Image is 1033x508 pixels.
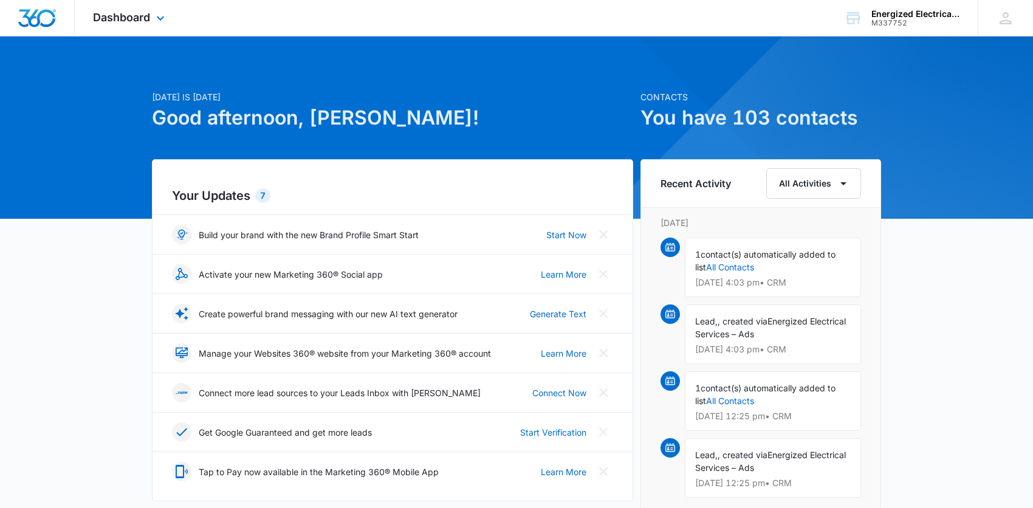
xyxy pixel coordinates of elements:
span: Lead, [695,450,718,460]
p: [DATE] 4:03 pm • CRM [695,345,851,354]
span: Dashboard [93,11,150,24]
div: account name [871,9,960,19]
p: Connect more lead sources to your Leads Inbox with [PERSON_NAME] [199,386,481,399]
p: [DATE] 12:25 pm • CRM [695,479,851,487]
a: Generate Text [530,307,586,320]
span: Energized Electrical Services – Ads [695,316,846,339]
h6: Recent Activity [661,176,731,191]
button: Close [594,383,613,402]
h2: Your Updates [172,187,613,205]
button: Close [594,343,613,363]
p: Get Google Guaranteed and get more leads [199,426,372,439]
a: Start Now [546,228,586,241]
span: 1 [695,249,701,259]
a: Learn More [541,268,586,281]
button: Close [594,422,613,442]
span: , created via [718,450,767,460]
button: Close [594,225,613,244]
a: All Contacts [706,396,754,406]
span: contact(s) automatically added to list [695,249,836,272]
span: , created via [718,316,767,326]
p: [DATE] 12:25 pm • CRM [695,412,851,420]
div: 7 [255,188,270,203]
p: Contacts [640,91,881,103]
a: Learn More [541,347,586,360]
p: Manage your Websites 360® website from your Marketing 360® account [199,347,491,360]
span: Lead, [695,316,718,326]
button: Close [594,462,613,481]
button: All Activities [766,168,861,199]
p: [DATE] [661,216,861,229]
span: 1 [695,383,701,393]
p: Tap to Pay now available in the Marketing 360® Mobile App [199,465,439,478]
h1: You have 103 contacts [640,103,881,132]
button: Close [594,264,613,284]
span: Energized Electrical Services – Ads [695,450,846,473]
p: Activate your new Marketing 360® Social app [199,268,383,281]
h1: Good afternoon, [PERSON_NAME]! [152,103,633,132]
p: [DATE] 4:03 pm • CRM [695,278,851,287]
span: contact(s) automatically added to list [695,383,836,406]
a: Connect Now [532,386,586,399]
p: Create powerful brand messaging with our new AI text generator [199,307,458,320]
p: Build your brand with the new Brand Profile Smart Start [199,228,419,241]
button: Close [594,304,613,323]
a: Start Verification [520,426,586,439]
p: [DATE] is [DATE] [152,91,633,103]
div: account id [871,19,960,27]
a: Learn More [541,465,586,478]
a: All Contacts [706,262,754,272]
